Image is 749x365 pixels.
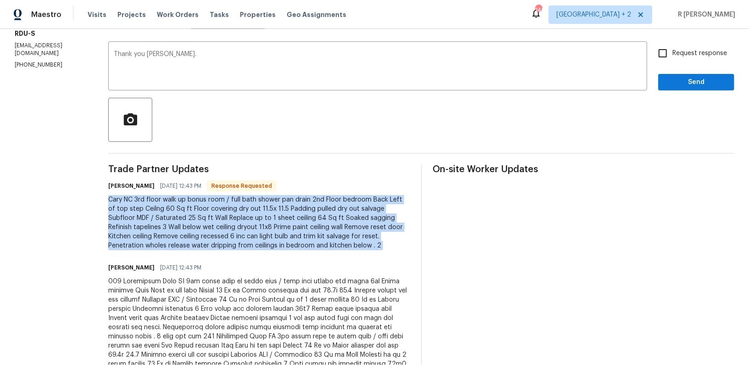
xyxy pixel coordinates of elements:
span: Geo Assignments [287,10,346,19]
p: [PHONE_NUMBER] [15,61,86,69]
span: Properties [240,10,276,19]
button: Send [658,74,734,91]
span: R [PERSON_NAME] [674,10,735,19]
span: Maestro [31,10,61,19]
h6: [PERSON_NAME] [108,263,155,272]
span: Trade Partner Updates [108,165,410,174]
div: Cary NC 3rd floor walk up bonus room / full bath shower pan drain 2nd Floor bedroom Back Left of ... [108,195,410,250]
div: 146 [535,6,542,15]
span: On-site Worker Updates [433,165,735,174]
span: Tasks [210,11,229,18]
span: Request response [672,49,727,58]
span: Response Requested [208,181,276,191]
p: [EMAIL_ADDRESS][DOMAIN_NAME] [15,42,86,57]
textarea: Thank you [PERSON_NAME]. [114,51,642,83]
h5: Turn Key Residential - RDU-S [15,20,86,38]
span: Projects [117,10,146,19]
span: [GEOGRAPHIC_DATA] + 2 [556,10,631,19]
span: Send [666,77,727,88]
span: [DATE] 12:43 PM [160,181,201,191]
span: Work Orders [157,10,199,19]
h6: [PERSON_NAME] [108,181,155,191]
span: Visits [88,10,106,19]
span: [DATE] 12:43 PM [160,263,201,272]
